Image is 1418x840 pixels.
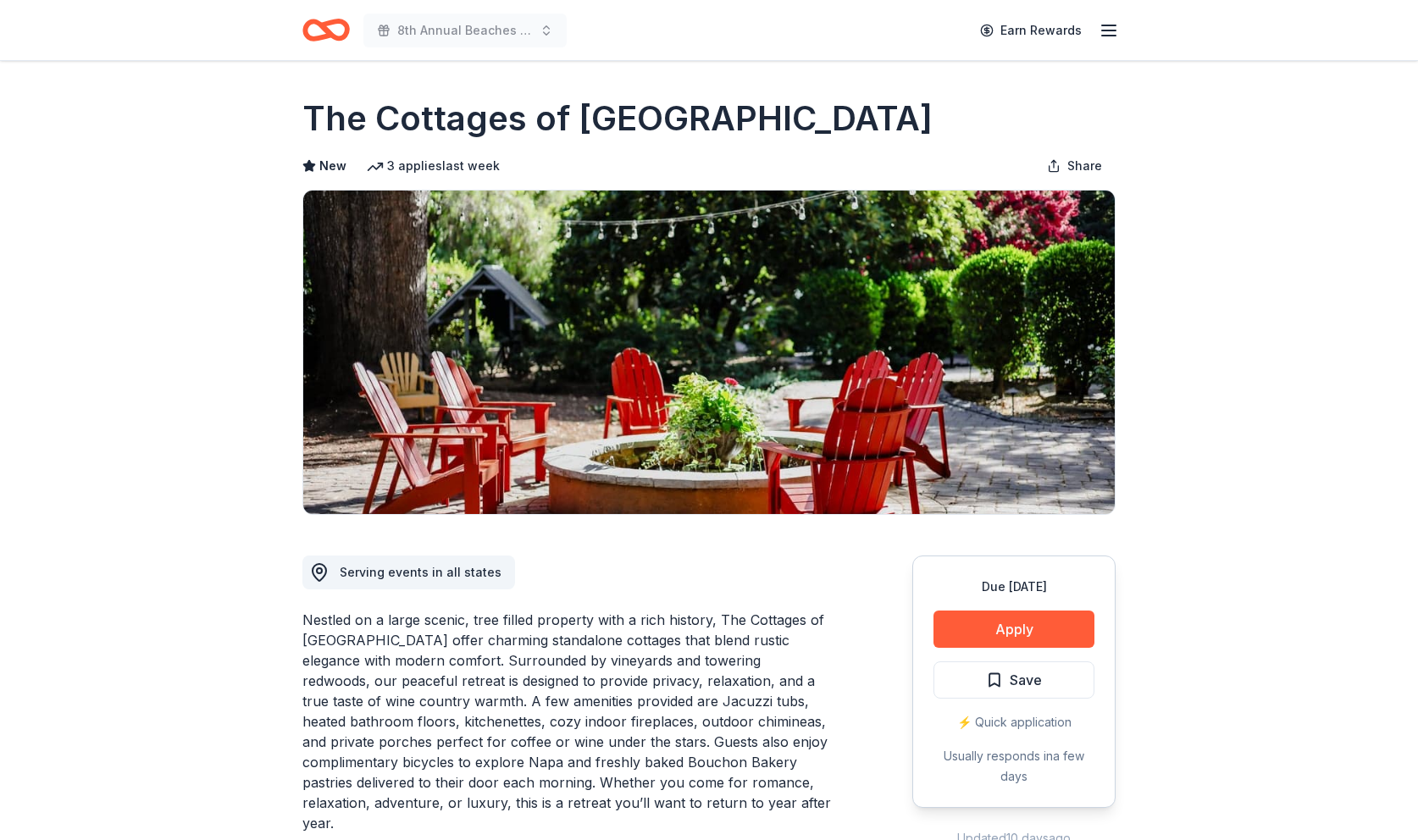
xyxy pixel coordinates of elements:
a: Home [302,10,350,50]
button: Share [1033,149,1116,183]
span: Serving events in all states [340,565,501,579]
div: Usually responds in a few days [933,746,1094,787]
button: Apply [933,611,1094,648]
div: ⚡️ Quick application [933,712,1094,732]
h1: The Cottages of [GEOGRAPHIC_DATA] [302,95,933,142]
button: 8th Annual Beaches Tour of Homes [363,14,567,47]
div: 3 applies last week [367,156,500,176]
span: Share [1067,156,1102,176]
span: 8th Annual Beaches Tour of Homes [397,20,533,41]
a: Earn Rewards [970,15,1092,46]
button: Save [933,661,1094,699]
span: Save [1010,669,1042,691]
img: Image for The Cottages of Napa Valley [303,191,1115,514]
div: Nestled on a large scenic, tree filled property with a rich history, The Cottages of [GEOGRAPHIC_... [302,610,831,833]
div: Due [DATE] [933,577,1094,597]
span: New [319,156,346,176]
